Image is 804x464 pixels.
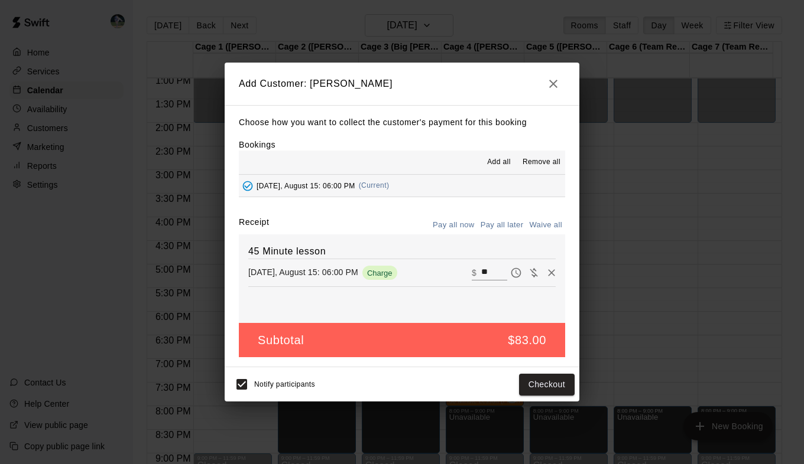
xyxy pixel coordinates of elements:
[478,216,527,234] button: Pay all later
[248,244,556,259] h6: 45 Minute lesson
[257,181,355,189] span: [DATE], August 15: 06:00 PM
[239,177,257,195] button: Added - Collect Payment
[254,381,315,389] span: Notify participants
[507,267,525,277] span: Pay later
[519,374,575,396] button: Checkout
[239,175,565,197] button: Added - Collect Payment[DATE], August 15: 06:00 PM(Current)
[225,63,579,105] h2: Add Customer: [PERSON_NAME]
[430,216,478,234] button: Pay all now
[480,153,518,172] button: Add all
[239,115,565,130] p: Choose how you want to collect the customer's payment for this booking
[526,216,565,234] button: Waive all
[239,140,275,149] label: Bookings
[248,266,358,278] p: [DATE], August 15: 06:00 PM
[523,156,560,168] span: Remove all
[518,153,565,172] button: Remove all
[239,216,269,234] label: Receipt
[487,156,511,168] span: Add all
[543,264,560,282] button: Remove
[258,332,304,348] h5: Subtotal
[362,269,397,277] span: Charge
[472,267,476,279] p: $
[525,267,543,277] span: Waive payment
[359,181,390,189] span: (Current)
[508,332,546,348] h5: $83.00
